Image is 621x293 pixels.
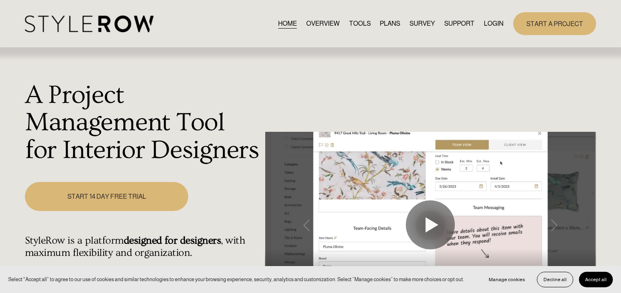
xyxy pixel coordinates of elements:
[8,275,464,283] p: Select “Accept all” to agree to our use of cookies and similar technologies to enhance your brows...
[406,200,455,249] button: Play
[124,235,221,246] strong: designed for designers
[349,18,371,29] a: TOOLS
[489,277,525,282] span: Manage cookies
[484,18,503,29] a: LOGIN
[579,272,613,287] button: Accept all
[278,18,297,29] a: HOME
[513,12,596,35] a: START A PROJECT
[483,272,531,287] button: Manage cookies
[25,82,260,164] h1: A Project Management Tool for Interior Designers
[380,18,400,29] a: PLANS
[25,235,260,259] h4: StyleRow is a platform , with maximum flexibility and organization.
[444,18,474,29] a: folder dropdown
[444,19,474,29] span: SUPPORT
[585,277,607,282] span: Accept all
[543,277,567,282] span: Decline all
[537,272,573,287] button: Decline all
[25,182,188,211] a: START 14 DAY FREE TRIAL
[306,18,340,29] a: OVERVIEW
[410,18,435,29] a: SURVEY
[25,16,154,32] img: StyleRow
